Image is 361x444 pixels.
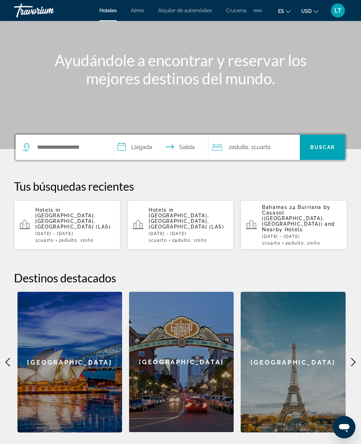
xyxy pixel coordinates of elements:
[127,200,234,250] button: Hotels in [GEOGRAPHIC_DATA], [GEOGRAPHIC_DATA], [GEOGRAPHIC_DATA] (LAS)[DATE] - [DATE]1Cuarto2Adu...
[16,135,345,160] div: Search widget
[17,292,122,432] a: [GEOGRAPHIC_DATA]
[61,238,77,243] span: Adulto
[262,221,335,232] span: and Nearby Hotels
[35,238,54,243] span: 1
[304,241,320,246] span: , 1
[172,238,191,243] span: 2
[131,8,144,13] a: Aéreo
[285,241,304,246] span: 2
[83,238,94,243] span: Niño
[35,213,111,230] span: [GEOGRAPHIC_DATA], [GEOGRAPHIC_DATA], [GEOGRAPHIC_DATA] (LAS)
[77,238,94,243] span: , 1
[278,6,291,16] button: Change language
[129,292,234,432] a: [GEOGRAPHIC_DATA]
[114,135,209,160] button: Check in and out dates
[158,8,212,13] a: Alquiler de automóviles
[262,241,281,246] span: 1
[310,241,320,246] span: Niño
[149,213,224,230] span: [GEOGRAPHIC_DATA], [GEOGRAPHIC_DATA], [GEOGRAPHIC_DATA] (LAS)
[49,51,312,87] h1: Ayudándole a encontrar y reservar los mejores destinos del mundo.
[59,238,77,243] span: 2
[14,200,120,250] button: Hotels in [GEOGRAPHIC_DATA], [GEOGRAPHIC_DATA], [GEOGRAPHIC_DATA] (LAS)[DATE] - [DATE]1Cuarto2Adu...
[241,292,345,432] a: [GEOGRAPHIC_DATA]
[196,238,207,243] span: Niño
[300,135,345,160] button: Buscar
[262,204,331,227] span: Bahamas 24 Burriana by Casasol ([GEOGRAPHIC_DATA], [GEOGRAPHIC_DATA])
[232,144,248,150] span: Adulto
[262,234,341,239] p: [DATE] - [DATE]
[288,241,304,246] span: Adulto
[254,144,271,150] span: Cuarto
[241,200,347,250] button: Bahamas 24 Burriana by Casasol ([GEOGRAPHIC_DATA], [GEOGRAPHIC_DATA]) and Nearby Hotels[DATE] - [...
[334,7,341,14] span: LT
[14,1,84,20] a: Travorium
[191,238,207,243] span: , 1
[151,238,167,243] span: Cuarto
[35,207,61,213] span: Hotels in
[248,142,271,152] span: , 1
[226,8,247,13] a: Cruceros
[175,238,190,243] span: Adulto
[35,231,115,236] p: [DATE] - [DATE]
[208,135,300,160] button: Travelers: 2 adults, 0 children
[254,5,262,16] button: Extra navigation items
[329,3,347,18] button: User Menu
[38,238,54,243] span: Cuarto
[301,8,312,14] span: USD
[264,241,281,246] span: Cuarto
[278,8,284,14] span: es
[149,207,174,213] span: Hotels in
[14,271,347,285] h2: Destinos destacados
[14,179,347,193] p: Tus búsquedas recientes
[99,8,117,13] a: Hoteles
[149,231,228,236] p: [DATE] - [DATE]
[149,238,167,243] span: 1
[310,145,335,150] span: Buscar
[229,142,248,152] span: 2
[301,6,318,16] button: Change currency
[333,416,355,438] iframe: Botón para iniciar la ventana de mensajería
